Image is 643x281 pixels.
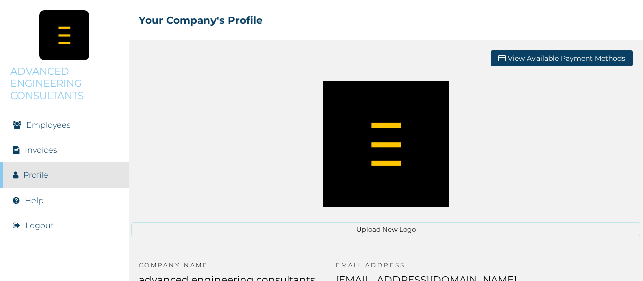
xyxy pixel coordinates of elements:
img: Company [39,10,89,60]
a: Invoices [25,145,57,155]
a: Profile [23,170,48,180]
a: Help [25,196,44,205]
p: ADVANCED ENGINEERING CONSULTANTS [10,65,119,102]
img: Crop [323,81,449,207]
a: Employees [26,120,71,130]
button: Upload New Logo [131,222,640,236]
button: Logout [25,221,54,230]
p: COMPANY NAME [139,261,315,274]
button: View Available Payment Methods [491,50,633,66]
h2: Your Company's Profile [139,14,263,26]
p: EMAIL ADDRESS [336,261,517,274]
img: RelianceHMO's Logo [10,256,119,271]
